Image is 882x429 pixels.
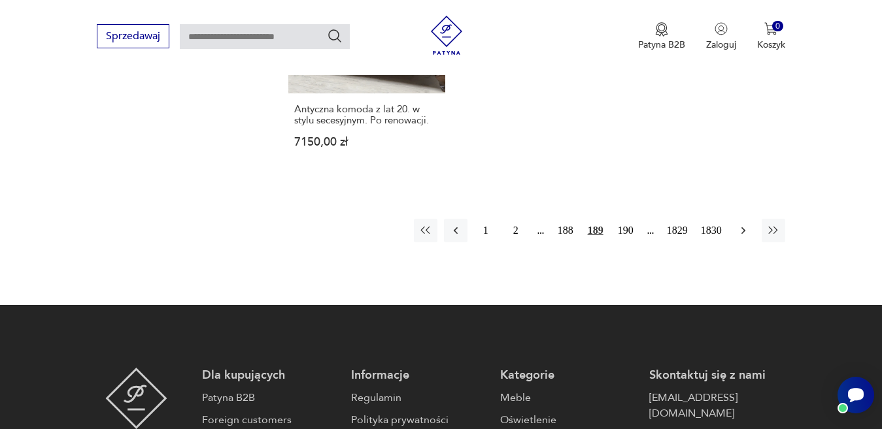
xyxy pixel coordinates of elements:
[614,219,637,242] button: 190
[202,368,338,383] p: Dla kupujących
[351,390,487,405] a: Regulamin
[294,136,439,148] p: 7150,00 zł
[655,22,668,37] img: Ikona medalu
[638,22,685,51] button: Patyna B2B
[638,22,685,51] a: Ikona medaluPatyna B2B
[757,22,785,51] button: 0Koszyk
[474,219,498,242] button: 1
[638,39,685,51] p: Patyna B2B
[649,390,785,421] a: [EMAIL_ADDRESS][DOMAIN_NAME]
[351,368,487,383] p: Informacje
[706,22,736,51] button: Zaloguj
[327,28,343,44] button: Szukaj
[202,412,338,428] a: Foreign customers
[504,219,528,242] button: 2
[500,390,636,405] a: Meble
[838,377,874,413] iframe: Smartsupp widget button
[105,368,167,429] img: Patyna - sklep z meblami i dekoracjami vintage
[698,219,725,242] button: 1830
[351,412,487,428] a: Polityka prywatności
[715,22,728,35] img: Ikonka użytkownika
[554,219,577,242] button: 188
[294,104,439,126] h3: Antyczna komoda z lat 20. w stylu secesyjnym. Po renowacji.
[427,16,466,55] img: Patyna - sklep z meblami i dekoracjami vintage
[706,39,736,51] p: Zaloguj
[202,390,338,405] a: Patyna B2B
[757,39,785,51] p: Koszyk
[500,368,636,383] p: Kategorie
[664,219,691,242] button: 1829
[97,33,169,42] a: Sprzedawaj
[97,24,169,48] button: Sprzedawaj
[500,412,636,428] a: Oświetlenie
[772,21,783,32] div: 0
[649,368,785,383] p: Skontaktuj się z nami
[584,219,607,242] button: 189
[764,22,777,35] img: Ikona koszyka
